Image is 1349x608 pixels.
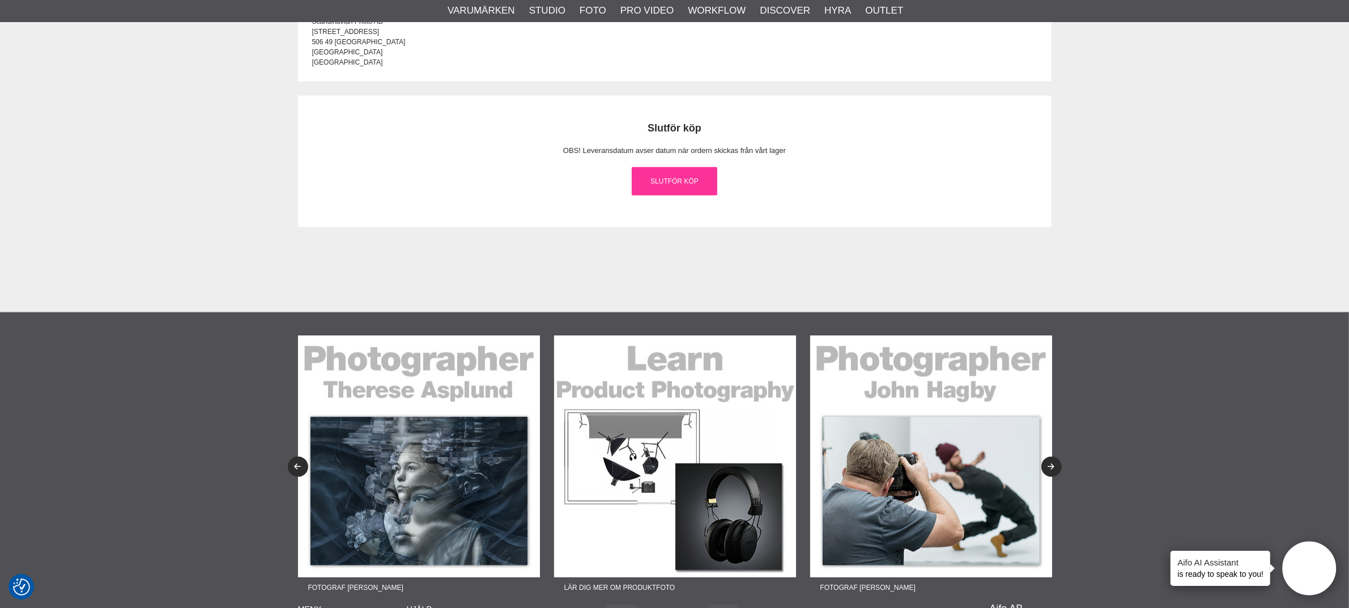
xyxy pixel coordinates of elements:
[312,58,383,66] span: [GEOGRAPHIC_DATA]
[810,577,926,598] span: Fotograf [PERSON_NAME]
[13,579,30,596] img: Revisit consent button
[620,3,674,18] a: Pro Video
[326,121,1023,135] h2: Slutför köp
[312,38,406,46] span: 506 49 [GEOGRAPHIC_DATA]
[760,3,810,18] a: Discover
[580,3,606,18] a: Foto
[312,48,383,56] span: [GEOGRAPHIC_DATA]
[288,457,308,477] button: Previous
[554,335,796,577] img: Annons:22-07F banner-sidfot-learn-product.jpg
[312,28,380,36] span: [STREET_ADDRESS]
[688,3,746,18] a: Workflow
[529,3,565,18] a: Studio
[554,577,686,598] span: Lär dig mer om produktfoto
[298,335,540,577] img: Annons:22-06F banner-sidfot-therese.jpg
[554,335,796,598] a: Annons:22-07F banner-sidfot-learn-product.jpgLär dig mer om produktfoto
[1177,556,1263,568] h4: Aifo AI Assistant
[1041,457,1062,477] button: Next
[448,3,515,18] a: Varumärken
[824,3,851,18] a: Hyra
[865,3,903,18] a: Outlet
[810,335,1052,598] a: Annons:22-08F banner-sidfot-john.jpgFotograf [PERSON_NAME]
[1171,551,1270,586] div: is ready to speak to you!
[810,335,1052,577] img: Annons:22-08F banner-sidfot-john.jpg
[298,335,540,598] a: Annons:22-06F banner-sidfot-therese.jpgFotograf [PERSON_NAME]
[312,18,383,25] span: Scandinavian Photo AB
[13,577,30,597] button: Samtyckesinställningar
[326,145,1023,157] p: OBS! Leveransdatum avser datum när ordern skickas från vårt lager
[298,577,414,598] span: Fotograf [PERSON_NAME]
[632,167,718,195] a: Slutför köp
